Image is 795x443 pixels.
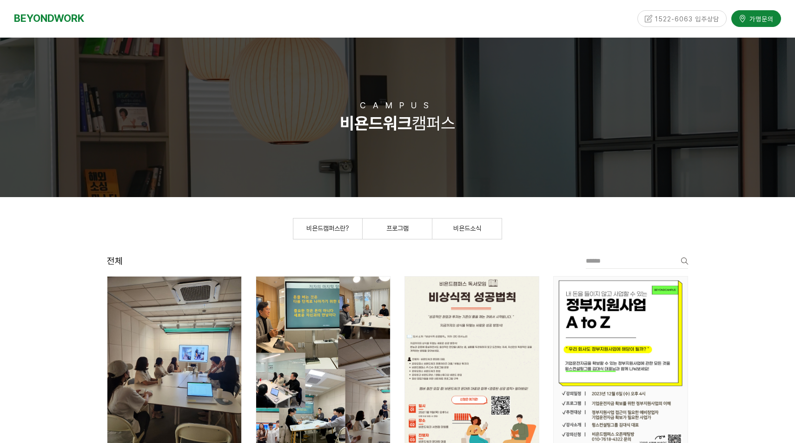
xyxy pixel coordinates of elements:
[107,253,123,269] header: 전체
[340,113,412,133] strong: 비욘드워크
[453,225,481,232] span: 비욘드소식
[306,225,349,232] span: 비욘드캠퍼스란?
[14,10,84,27] a: BEYONDWORK
[386,225,409,232] span: 프로그램
[731,10,781,26] a: 가맹문의
[360,100,436,110] span: CAMPUS
[293,218,362,239] a: 비욘드캠퍼스란?
[363,218,432,239] a: 프로그램
[432,218,502,239] a: 비욘드소식
[747,14,774,23] span: 가맹문의
[340,113,455,133] span: 캠퍼스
